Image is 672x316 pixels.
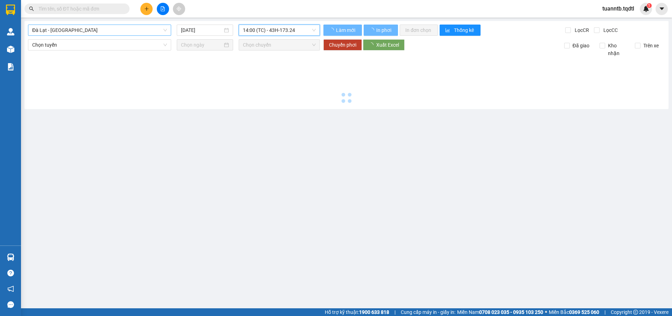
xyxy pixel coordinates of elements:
[640,42,661,49] span: Trên xe
[457,308,543,316] span: Miền Nam
[7,301,14,308] span: message
[329,28,335,33] span: loading
[604,308,605,316] span: |
[479,309,543,315] strong: 0708 023 035 - 0935 103 250
[549,308,599,316] span: Miền Bắc
[325,308,389,316] span: Hỗ trợ kỹ thuật:
[7,63,14,70] img: solution-icon
[569,309,599,315] strong: 0369 525 060
[369,28,375,33] span: loading
[363,39,405,51] button: Xuất Excel
[7,28,14,35] img: warehouse-icon
[572,26,590,34] span: Lọc CR
[633,310,638,315] span: copyright
[440,25,481,36] button: bar-chartThống kê
[38,5,121,13] input: Tìm tên, số ĐT hoặc mã đơn
[597,4,640,13] span: tuanntb.tqdtl
[454,26,475,34] span: Thống kê
[570,42,592,49] span: Đã giao
[181,26,223,34] input: 14/09/2025
[364,25,398,36] button: In phơi
[647,3,652,8] sup: 1
[376,26,392,34] span: In phơi
[29,6,34,11] span: search
[140,3,153,15] button: plus
[659,6,665,12] span: caret-down
[6,5,15,15] img: logo-vxr
[32,25,167,35] span: Đà Lạt - Sài Gòn
[32,40,167,50] span: Chọn tuyến
[359,309,389,315] strong: 1900 633 818
[323,25,362,36] button: Làm mới
[181,41,223,49] input: Chọn ngày
[656,3,668,15] button: caret-down
[601,26,619,34] span: Lọc CC
[336,26,356,34] span: Làm mới
[605,42,630,57] span: Kho nhận
[243,25,316,35] span: 14:00 (TC) - 43H-173.24
[7,254,14,261] img: warehouse-icon
[243,40,316,50] span: Chọn chuyến
[648,3,650,8] span: 1
[401,308,455,316] span: Cung cấp máy in - giấy in:
[323,39,362,51] button: Chuyển phơi
[144,6,149,11] span: plus
[7,285,14,292] span: notification
[173,3,185,15] button: aim
[176,6,181,11] span: aim
[643,6,649,12] img: icon-new-feature
[445,28,451,33] span: bar-chart
[545,311,547,314] span: ⚪️
[160,6,165,11] span: file-add
[400,25,438,36] button: In đơn chọn
[394,308,395,316] span: |
[7,46,14,53] img: warehouse-icon
[157,3,169,15] button: file-add
[7,270,14,276] span: question-circle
